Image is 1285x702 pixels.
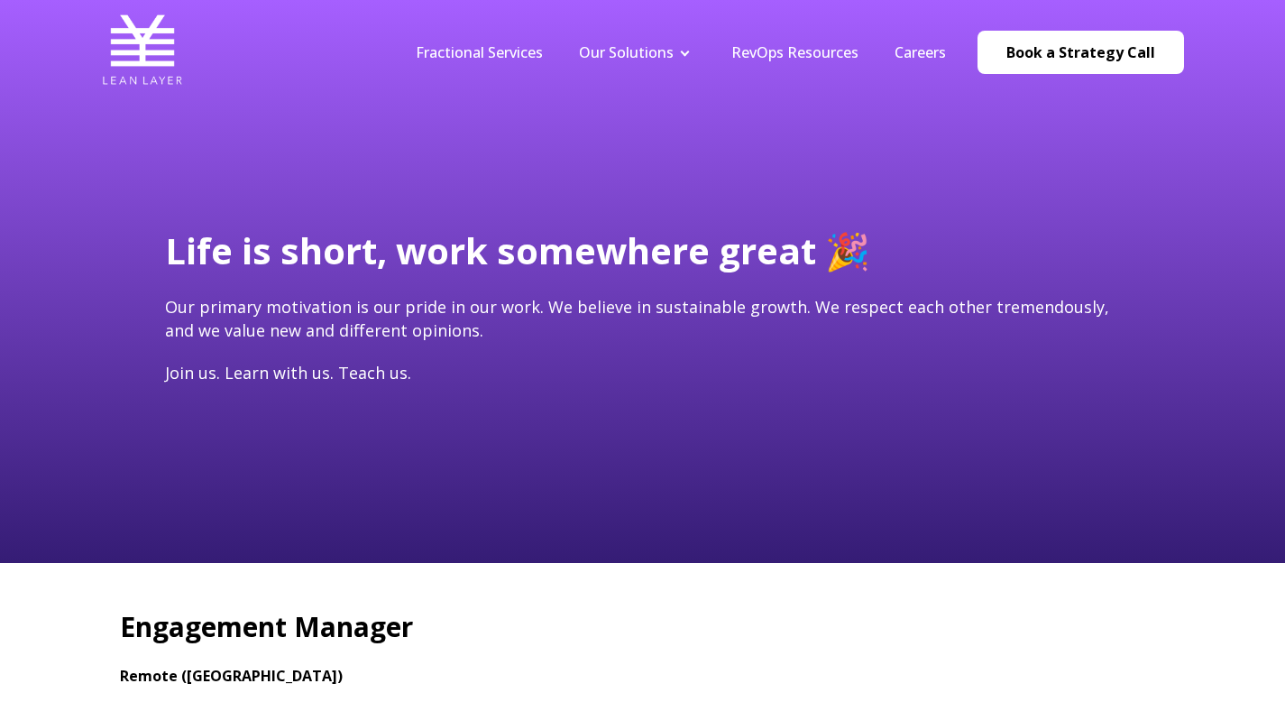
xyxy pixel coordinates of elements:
img: Lean Layer Logo [102,9,183,90]
span: Life is short, work somewhere great 🎉 [165,226,870,275]
div: Navigation Menu [398,42,964,62]
a: Careers [895,42,946,62]
strong: Remote ([GEOGRAPHIC_DATA]) [120,666,343,686]
span: Join us. Learn with us. Teach us. [165,362,411,383]
a: Our Solutions [579,42,674,62]
span: Our primary motivation is our pride in our work. We believe in sustainable growth. We respect eac... [165,296,1109,340]
h2: Engagement Manager [120,608,1166,646]
a: RevOps Resources [731,42,858,62]
a: Book a Strategy Call [978,31,1184,74]
a: Fractional Services [416,42,543,62]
